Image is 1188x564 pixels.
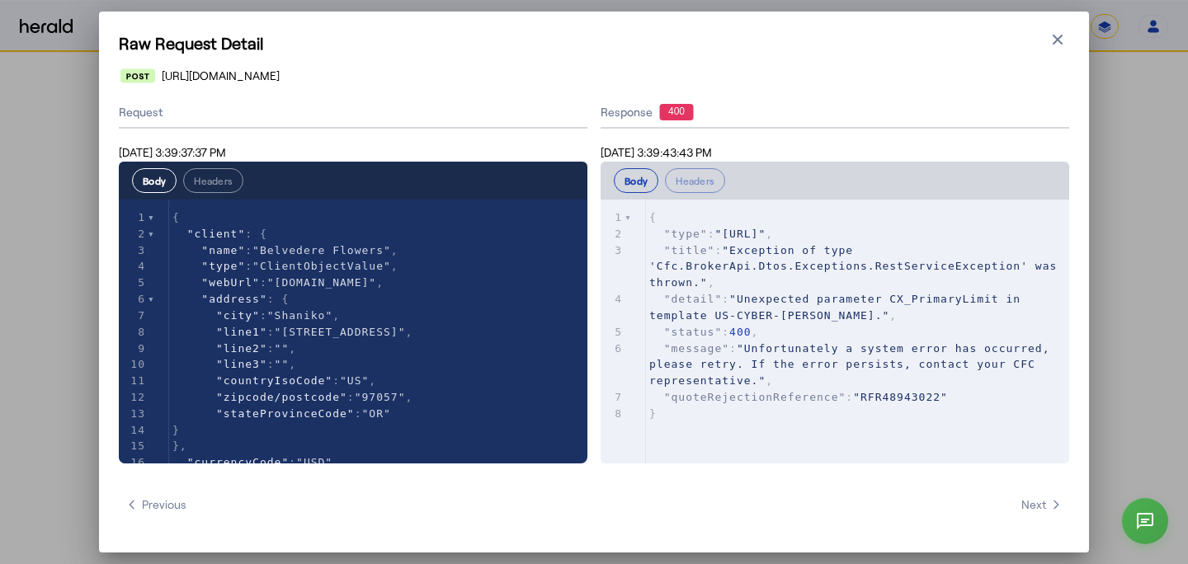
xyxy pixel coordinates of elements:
span: : , [172,391,412,403]
span: "Unexpected parameter CX_PrimaryLimit in template US-CYBER-[PERSON_NAME]." [649,293,1028,322]
div: 8 [601,406,625,422]
div: 15 [119,438,148,454]
span: "title" [664,244,715,256]
span: "type" [664,228,708,240]
span: "Unfortunately a system error has occurred, please retry. If the error persists, contact your CFC... [649,342,1057,388]
span: : { [172,228,267,240]
span: "type" [201,260,245,272]
div: 6 [601,341,625,357]
span: "currencyCode" [187,456,290,468]
span: "OR" [362,407,391,420]
span: : [649,391,948,403]
div: 5 [119,275,148,291]
div: 4 [119,258,148,275]
span: : , [172,358,296,370]
span: : , [172,244,398,256]
span: 400 [729,326,751,338]
div: 1 [601,209,625,226]
span: "quoteRejectionReference" [664,391,846,403]
span: { [172,211,180,223]
span: : , [172,342,296,355]
span: : , [172,374,376,387]
div: 16 [119,454,148,471]
div: 1 [119,209,148,226]
span: : , [649,244,1064,289]
span: "line1" [216,326,267,338]
span: : , [172,276,384,289]
span: Previous [125,496,186,513]
div: 5 [601,324,625,341]
button: Body [132,168,177,193]
div: 8 [119,324,148,341]
div: 13 [119,406,148,422]
span: : , [649,293,1028,322]
div: 10 [119,356,148,373]
div: 4 [601,291,625,308]
span: "ClientObjectValue" [252,260,391,272]
span: "stateProvinceCode" [216,407,355,420]
span: "Exception of type 'Cfc.BrokerApi.Dtos.Exceptions.RestServiceException' was thrown." [649,244,1064,289]
span: : { [172,293,289,305]
span: : , [172,456,340,468]
span: [DATE] 3:39:37:37 PM [119,145,226,159]
span: "webUrl" [201,276,260,289]
span: "Belvedere Flowers" [252,244,391,256]
span: "client" [187,228,246,240]
span: } [649,407,657,420]
span: } [172,424,180,436]
span: "zipcode/postcode" [216,391,347,403]
span: "status" [664,326,723,338]
span: "line2" [216,342,267,355]
span: : , [649,228,773,240]
span: "detail" [664,293,723,305]
span: : , [172,309,340,322]
span: "" [275,342,290,355]
span: : , [172,326,412,338]
div: 6 [119,291,148,308]
span: [URL][DOMAIN_NAME] [162,68,280,84]
h1: Raw Request Detail [119,31,1069,54]
span: "" [275,358,290,370]
div: 7 [601,389,625,406]
span: "[STREET_ADDRESS]" [275,326,406,338]
span: "97057" [355,391,406,403]
div: Request [119,97,587,129]
div: 9 [119,341,148,357]
span: "Shaniko" [267,309,332,322]
text: 400 [668,106,685,117]
div: 11 [119,373,148,389]
div: Response [601,104,1069,120]
span: "line3" [216,358,267,370]
div: 2 [601,226,625,242]
button: Body [614,168,658,193]
span: "[DOMAIN_NAME]" [267,276,376,289]
span: "countryIsoCode" [216,374,332,387]
div: 3 [601,242,625,259]
span: "city" [216,309,260,322]
span: : , [649,326,759,338]
span: }, [172,439,187,452]
span: { [649,211,657,223]
span: : [172,407,391,420]
span: "US" [340,374,369,387]
span: "message" [664,342,729,355]
button: Previous [119,490,193,519]
div: 14 [119,422,148,439]
span: Next [1021,496,1063,513]
span: : , [172,260,398,272]
span: "RFR48943022" [853,391,948,403]
span: "address" [201,293,266,305]
span: "USD" [296,456,332,468]
div: 3 [119,242,148,259]
div: 12 [119,389,148,406]
button: Headers [665,168,725,193]
button: Headers [183,168,243,193]
span: "[URL]" [714,228,766,240]
button: Next [1015,490,1069,519]
span: "name" [201,244,245,256]
div: 7 [119,308,148,324]
span: [DATE] 3:39:43:43 PM [601,145,712,159]
div: 2 [119,226,148,242]
span: : , [649,342,1057,388]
